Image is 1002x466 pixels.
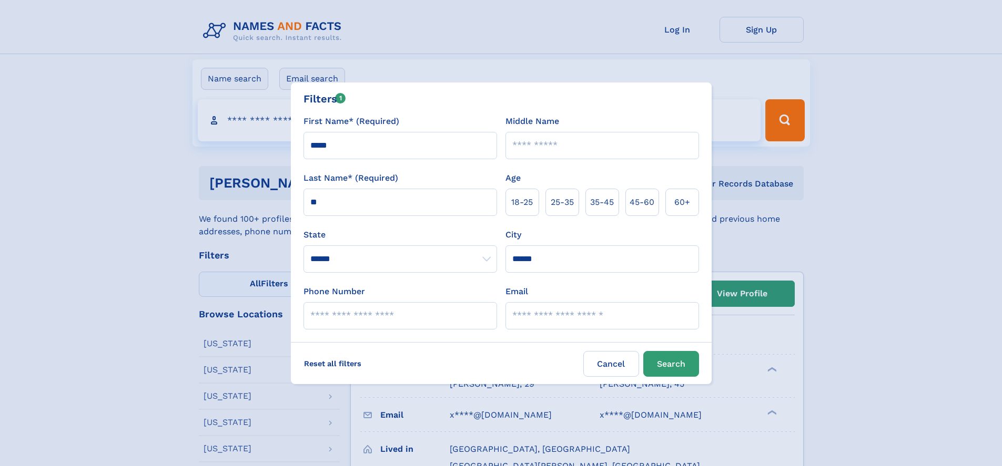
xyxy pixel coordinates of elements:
label: State [303,229,497,241]
span: 25‑35 [551,196,574,209]
label: Last Name* (Required) [303,172,398,184]
label: Phone Number [303,285,365,298]
label: Middle Name [505,115,559,128]
label: Reset all filters [297,351,368,376]
span: 45‑60 [630,196,654,209]
label: First Name* (Required) [303,115,399,128]
span: 35‑45 [590,196,614,209]
button: Search [643,351,699,377]
label: Cancel [583,351,639,377]
div: Filters [303,91,346,107]
span: 18‑25 [511,196,533,209]
label: City [505,229,521,241]
label: Email [505,285,528,298]
span: 60+ [674,196,690,209]
label: Age [505,172,521,184]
